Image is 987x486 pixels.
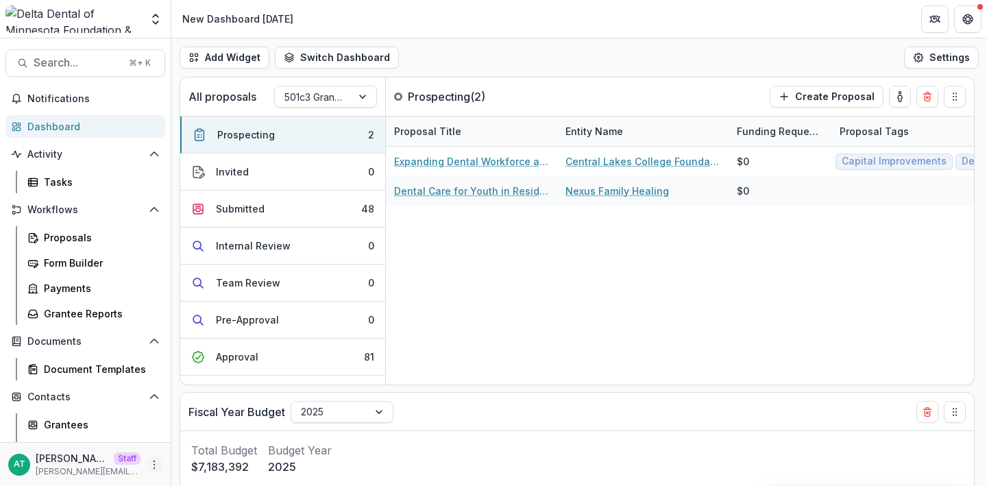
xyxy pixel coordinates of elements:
span: Notifications [27,93,160,105]
button: Switch Dashboard [275,47,399,69]
div: Pre-Approval [216,313,279,327]
button: Delete card [916,401,938,423]
div: Funding Requested [729,124,831,138]
span: Contacts [27,391,143,403]
button: Notifications [5,88,165,110]
div: 48 [361,202,374,216]
a: Communications [22,439,165,461]
a: Proposals [22,226,165,249]
div: Entity Name [557,124,631,138]
div: Proposal Title [386,124,470,138]
div: 81 [364,350,374,364]
a: Document Templates [22,358,165,380]
a: Dental Care for Youth in Residential and [PERSON_NAME] Care [394,184,549,198]
p: [PERSON_NAME][EMAIL_ADDRESS][DOMAIN_NAME] [36,465,141,478]
button: Prospecting2 [180,117,385,154]
div: 0 [368,165,374,179]
img: Delta Dental of Minnesota Foundation & Community Giving logo [5,5,141,33]
span: Workflows [27,204,143,216]
div: $0 [737,184,749,198]
button: Settings [904,47,979,69]
div: Team Review [216,276,280,290]
button: Open Contacts [5,386,165,408]
button: Create Proposal [770,86,884,108]
button: Open Documents [5,330,165,352]
a: Form Builder [22,252,165,274]
a: Dashboard [5,115,165,138]
button: Open Workflows [5,199,165,221]
button: toggle-assigned-to-me [889,86,911,108]
button: Get Help [954,5,982,33]
p: $7,183,392 [191,459,257,475]
span: Search... [34,56,121,69]
div: 2 [368,127,374,142]
div: Proposal Tags [831,124,917,138]
div: Internal Review [216,239,291,253]
div: Submitted [216,202,265,216]
span: Capital Improvements [842,156,947,167]
div: Payments [44,281,154,295]
div: Funding Requested [729,117,831,146]
button: Search... [5,49,165,77]
span: Activity [27,149,143,160]
a: Expanding Dental Workforce and Access in [GEOGRAPHIC_DATA][US_STATE] [394,154,549,169]
div: Tasks [44,175,154,189]
a: Tasks [22,171,165,193]
div: Prospecting [217,127,275,142]
div: Grantee Reports [44,306,154,321]
div: Grantees [44,417,154,432]
div: ⌘ + K [126,56,154,71]
p: Staff [114,452,141,465]
button: Approval81 [180,339,385,376]
a: Nexus Family Healing [565,184,669,198]
div: Entity Name [557,117,729,146]
p: 2025 [268,459,332,475]
p: [PERSON_NAME] [36,451,108,465]
div: Anna Test [14,460,25,469]
div: Proposals [44,230,154,245]
div: Proposal Title [386,117,557,146]
div: 0 [368,313,374,327]
button: Add Widget [180,47,269,69]
div: New Dashboard [DATE] [182,12,293,26]
div: Invited [216,165,249,179]
a: Payments [22,277,165,300]
div: Document Templates [44,362,154,376]
button: Partners [921,5,949,33]
button: Drag [944,401,966,423]
p: Fiscal Year Budget [188,404,285,420]
button: Drag [944,86,966,108]
p: Total Budget [191,442,257,459]
div: 0 [368,239,374,253]
nav: breadcrumb [177,9,299,29]
button: More [146,457,162,473]
button: Open entity switcher [146,5,165,33]
button: Team Review0 [180,265,385,302]
button: Pre-Approval0 [180,302,385,339]
div: Form Builder [44,256,154,270]
div: $0 [737,154,749,169]
span: Documents [27,336,143,348]
div: 0 [368,276,374,290]
button: Invited0 [180,154,385,191]
p: Budget Year [268,442,332,459]
button: Internal Review0 [180,228,385,265]
button: Submitted48 [180,191,385,228]
div: Dashboard [27,119,154,134]
p: Prospecting ( 2 ) [408,88,511,105]
button: Open Activity [5,143,165,165]
div: Approval [216,350,258,364]
button: Delete card [916,86,938,108]
a: Grantees [22,413,165,436]
a: Central Lakes College Foundation [565,154,720,169]
p: All proposals [188,88,256,105]
a: Grantee Reports [22,302,165,325]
